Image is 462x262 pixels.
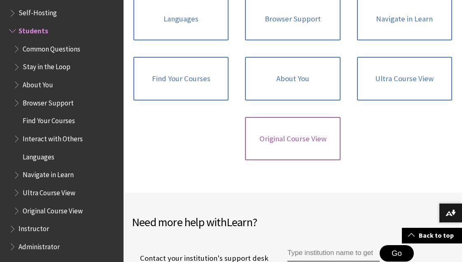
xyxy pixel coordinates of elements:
[132,213,454,231] h2: Need more help with ?
[23,150,54,161] span: Languages
[287,245,380,262] input: Type institution name to get support
[402,228,462,243] a: Back to top
[19,240,60,251] span: Administrator
[19,24,48,35] span: Students
[23,132,83,143] span: Interact with Others
[19,6,57,17] span: Self-Hosting
[357,57,452,101] a: Ultra Course View
[19,222,49,233] span: Instructor
[133,57,229,101] a: Find Your Courses
[23,186,75,197] span: Ultra Course View
[245,117,340,161] a: Original Course View
[23,168,74,179] span: Navigate in Learn
[380,245,414,262] button: Go
[226,215,252,229] span: Learn
[23,96,74,107] span: Browser Support
[23,42,80,53] span: Common Questions
[23,78,53,89] span: About You
[23,60,70,71] span: Stay in the Loop
[245,57,340,101] a: About You
[23,114,75,125] span: Find Your Courses
[23,204,83,215] span: Original Course View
